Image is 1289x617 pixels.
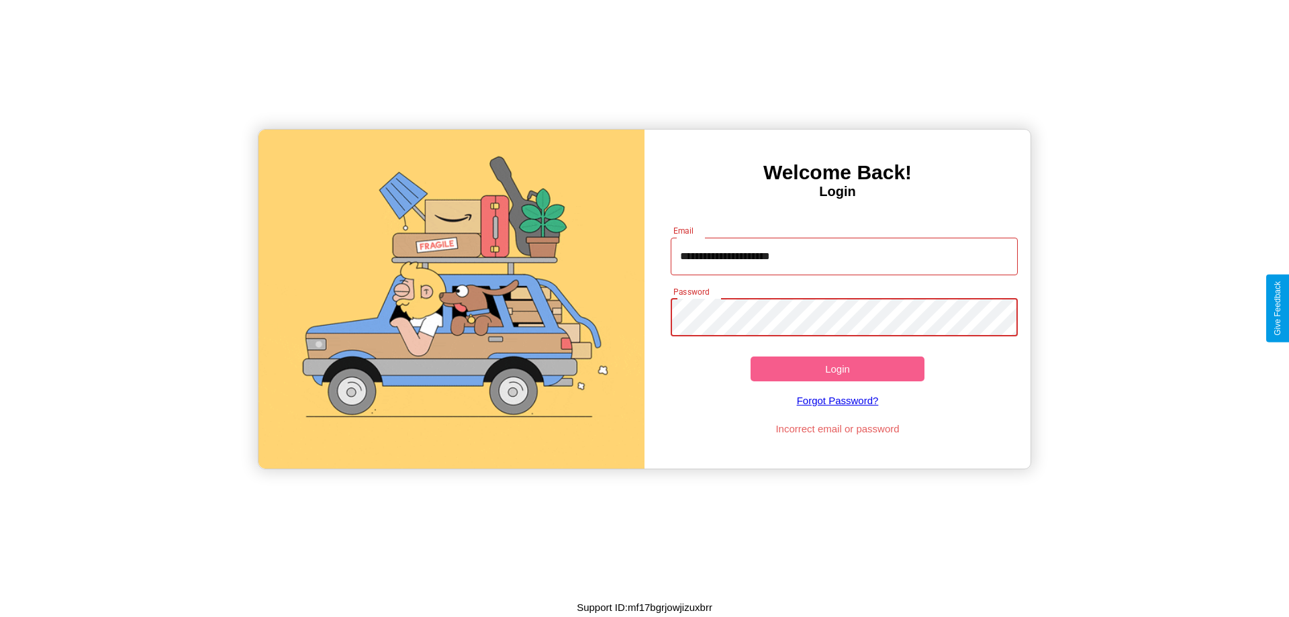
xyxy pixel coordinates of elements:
button: Login [751,357,924,381]
label: Email [673,225,694,236]
label: Password [673,286,709,297]
h4: Login [644,184,1031,199]
img: gif [258,130,644,469]
p: Support ID: mf17bgrjowjizuxbrr [577,598,712,616]
div: Give Feedback [1273,281,1282,336]
a: Forgot Password? [664,381,1012,420]
h3: Welcome Back! [644,161,1031,184]
p: Incorrect email or password [664,420,1012,438]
